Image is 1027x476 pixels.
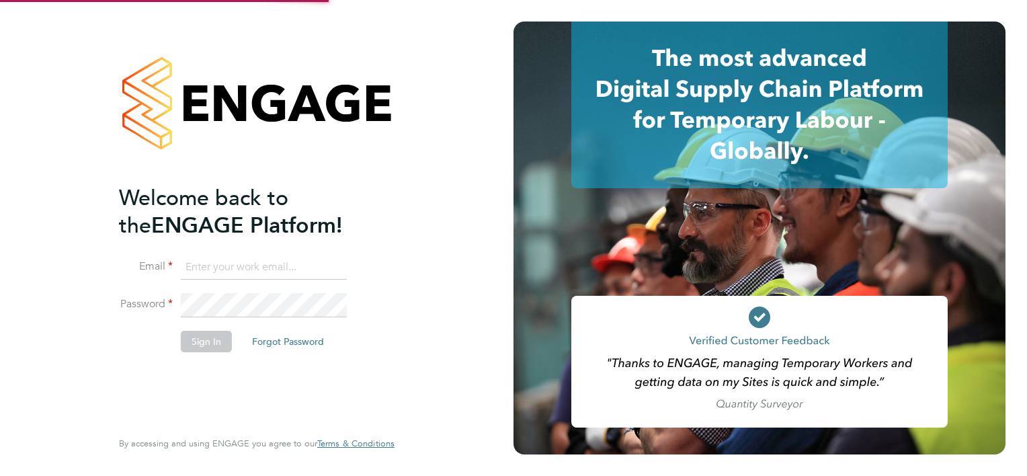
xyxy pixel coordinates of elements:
[119,260,173,274] label: Email
[181,331,232,352] button: Sign In
[119,184,381,239] h2: ENGAGE Platform!
[317,438,395,449] span: Terms & Conditions
[119,297,173,311] label: Password
[241,331,335,352] button: Forgot Password
[119,185,288,239] span: Welcome back to the
[317,438,395,449] a: Terms & Conditions
[181,255,347,280] input: Enter your work email...
[119,438,395,449] span: By accessing and using ENGAGE you agree to our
